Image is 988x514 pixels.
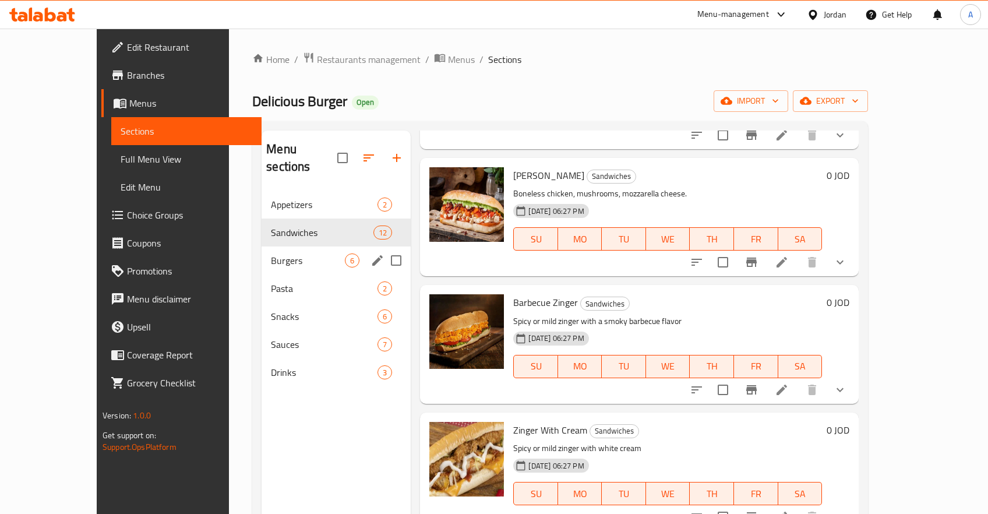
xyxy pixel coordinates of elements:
span: Upsell [127,320,252,334]
span: Open [352,97,379,107]
div: Drinks3 [262,358,411,386]
button: import [714,90,788,112]
button: WE [646,227,690,251]
span: Menus [448,52,475,66]
span: Edit Menu [121,180,252,194]
span: Sandwiches [581,297,629,311]
button: Branch-specific-item [738,248,765,276]
div: Pasta2 [262,274,411,302]
span: Restaurants management [317,52,421,66]
p: Spicy or mild zinger with white cream [513,441,822,456]
button: delete [798,376,826,404]
li: / [425,52,429,66]
button: WE [646,482,690,505]
span: Full Menu View [121,152,252,166]
svg: Show Choices [833,383,847,397]
a: Sections [111,117,262,145]
span: Sections [488,52,521,66]
a: Full Menu View [111,145,262,173]
button: SU [513,355,557,378]
button: TH [690,482,734,505]
span: SA [783,231,818,248]
button: FR [734,482,778,505]
span: Select all sections [330,146,355,170]
span: Appetizers [271,198,377,212]
button: MO [558,482,602,505]
button: export [793,90,868,112]
span: SU [518,485,553,502]
button: Branch-specific-item [738,376,765,404]
div: items [345,254,359,267]
button: SA [778,482,823,505]
span: [DATE] 06:27 PM [524,460,588,471]
span: Pasta [271,281,377,295]
span: 1.0.0 [133,408,151,423]
button: show more [826,248,854,276]
span: Choice Groups [127,208,252,222]
span: 7 [378,339,391,350]
span: WE [651,358,686,375]
span: Snacks [271,309,377,323]
span: 6 [378,311,391,322]
svg: Show Choices [833,255,847,269]
span: Delicious Burger [252,88,347,114]
button: SA [778,355,823,378]
span: Sandwiches [590,424,638,438]
a: Choice Groups [101,201,262,229]
li: / [479,52,484,66]
div: Open [352,96,379,110]
span: MO [563,485,598,502]
button: Branch-specific-item [738,121,765,149]
span: FR [739,485,774,502]
div: Snacks6 [262,302,411,330]
span: import [723,94,779,108]
span: FR [739,231,774,248]
span: FR [739,358,774,375]
span: Version: [103,408,131,423]
span: Zinger With Cream [513,421,587,439]
h6: 0 JOD [827,294,849,311]
a: Edit Restaurant [101,33,262,61]
h2: Menu sections [266,140,337,175]
button: edit [369,252,386,269]
span: Burgers [271,254,345,267]
div: Sandwiches [587,170,636,184]
h6: 0 JOD [827,422,849,438]
button: SU [513,482,557,505]
span: Drinks [271,365,377,379]
span: TH [694,358,729,375]
span: Branches [127,68,252,82]
span: A [968,8,973,21]
span: Sandwiches [587,170,636,183]
button: show more [826,121,854,149]
span: TU [606,485,641,502]
button: FR [734,355,778,378]
span: Sandwiches [271,226,373,240]
span: Get support on: [103,428,156,443]
div: Burgers6edit [262,247,411,274]
span: [DATE] 06:27 PM [524,206,588,217]
span: [DATE] 06:27 PM [524,333,588,344]
button: delete [798,121,826,149]
span: Menus [129,96,252,110]
p: Spicy or mild zinger with a smoky barbecue flavor [513,314,822,329]
a: Menu disclaimer [101,285,262,313]
div: items [377,198,392,212]
span: SU [518,231,553,248]
span: SA [783,358,818,375]
img: Barbecue Zinger [429,294,504,369]
nav: Menu sections [262,186,411,391]
span: TH [694,231,729,248]
p: Boneless chicken, mushrooms, mozzarella cheese. [513,186,822,201]
span: Barbecue Zinger [513,294,578,311]
li: / [294,52,298,66]
a: Menus [434,52,475,67]
div: items [377,309,392,323]
a: Edit menu item [775,383,789,397]
button: MO [558,355,602,378]
div: items [377,337,392,351]
h6: 0 JOD [827,167,849,184]
button: delete [798,248,826,276]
